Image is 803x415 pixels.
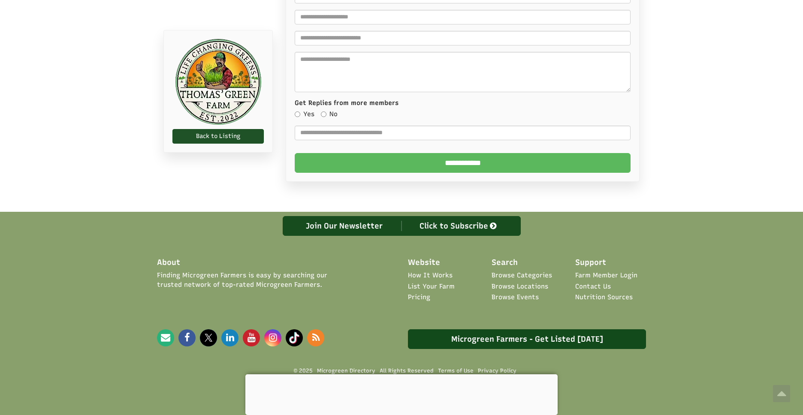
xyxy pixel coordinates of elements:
img: Microgreen Directory X [200,329,217,346]
input: Yes [295,111,300,117]
a: Microgreen Farmers - Get Listed [DATE] [408,329,646,349]
div: Click to Subscribe [401,221,516,231]
img: Thomas’ Green Farm Microgreen Farmer [175,39,261,125]
a: Microgreen Directory [317,367,375,375]
span: Finding Microgreen Farmers is easy by searching our trusted network of top-rated Microgreen Farmers. [157,271,353,289]
a: List Your Farm [408,282,455,291]
a: How It Works [408,271,453,280]
span: All Rights Reserved [380,367,434,375]
a: Browse Categories [492,271,552,280]
a: Farm Member Login [575,271,637,280]
label: Get Replies from more members [295,99,398,108]
a: Contact Us [575,282,611,291]
span: Search [492,257,518,268]
iframe: Advertisement [245,374,558,413]
a: Privacy Policy [478,367,516,375]
span: © 2025 [294,367,313,375]
img: Microgreen Directory Tiktok [286,329,303,346]
a: Browse Events [492,293,539,302]
input: No [321,111,326,117]
label: Yes [295,110,314,119]
a: Nutrition Sources [575,293,633,302]
a: Browse Locations [492,282,548,291]
span: Website [408,257,440,268]
div: Join Our Newsletter [287,221,402,231]
span: About [157,257,180,268]
a: Join Our Newsletter Click to Subscribe [283,216,521,236]
span: Support [575,257,606,268]
a: Pricing [408,293,430,302]
a: Terms of Use [438,367,474,375]
label: No [321,110,338,119]
a: Back to Listing [172,129,264,144]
